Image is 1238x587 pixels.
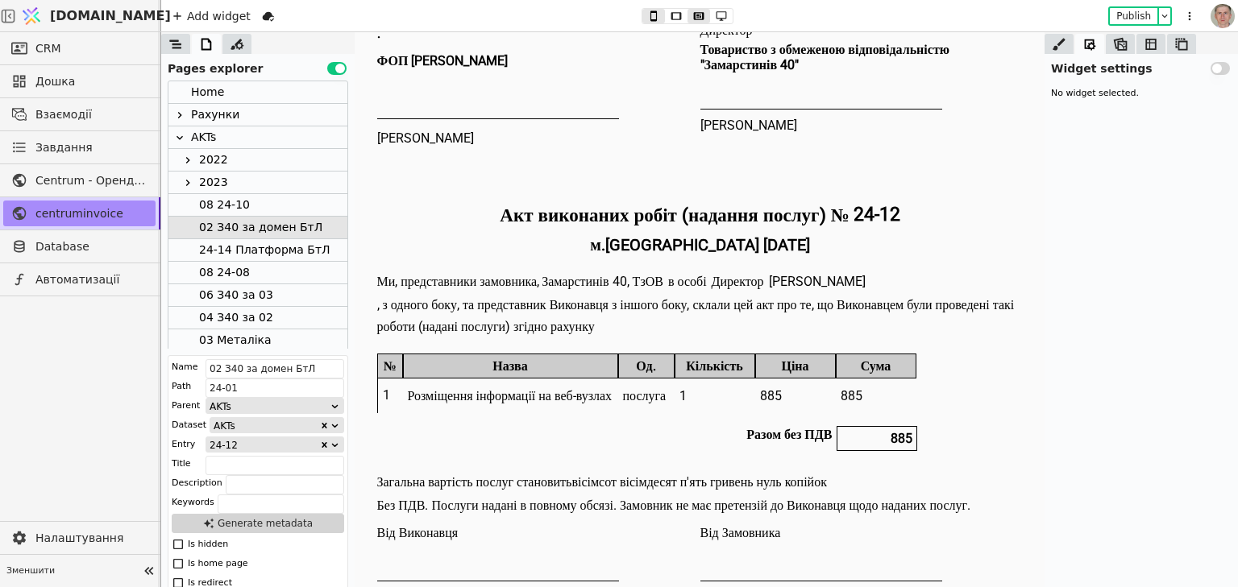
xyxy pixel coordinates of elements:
div: Директор [409,238,466,262]
div: 08 24-08 [168,262,347,284]
div: Is home page [188,556,248,572]
a: Дошка [3,68,156,94]
div: 1 [374,346,455,381]
div: Home [168,81,347,104]
div: Add widget [168,6,255,26]
p: Разом без ПДВ [446,391,531,415]
p: Акт виконаних робіт (надання послуг) № [199,167,548,200]
div: Рахунки [168,104,347,126]
div: [PERSON_NAME] [466,238,567,262]
div: 2023 [199,172,228,193]
button: Generate metadata [172,514,344,533]
div: 885 [455,346,535,381]
span: Centrum - Оренда офісних приміщень [35,172,147,189]
div: 24-14 Платформа БтЛ [168,239,347,262]
div: Name [172,359,197,375]
div: № [77,321,102,346]
div: Description [172,475,222,491]
div: послуга [318,346,374,381]
div: , з одного боку, та представник Виконавця з іншого боку, склали цей акт про те, що Виконавцем бул... [77,262,723,305]
div: Товариство з обмеженою відповідальністю "Замарстинів 40" [400,10,723,40]
div: Сума [535,321,616,346]
div: Назва [102,321,318,346]
a: Взаємодії [3,101,156,127]
p: Без ПДВ. Послуги надані в повному обсязі. Замовник не має претензій до Виконавця щодо наданих пос... [77,462,723,486]
a: Налаштування [3,525,156,551]
span: CRM [35,40,61,57]
div: в особі [365,238,409,262]
div: 03 Металіка [168,329,347,352]
span: Зменшити [6,564,138,578]
div: Од. [318,321,374,346]
div: Widget settings [1045,54,1238,77]
div: 02 З40 за домен БтЛ [199,217,322,238]
div: 2022 [168,149,347,172]
div: Рахунки [191,104,239,126]
div: 24-12 [553,167,600,200]
div: 08 24-10 [199,194,250,216]
div: Замарстинів 40, ТзОВ [239,238,365,262]
a: Database [3,234,156,259]
div: 24-14 Платформа БтЛ [199,239,330,261]
a: Завдання [3,134,156,160]
div: AKTs [214,418,319,434]
span: Взаємодії [35,106,147,123]
div: Entry [172,436,195,453]
div: Розміщення інформації на веб-вузлах [102,346,318,381]
p: Ми, представники замовника, [77,238,239,262]
div: 24-12 [210,437,319,452]
div: 2022 [199,149,228,171]
div: AKTs [168,126,347,149]
div: 08 24-08 [199,262,250,283]
a: centruminvoice [3,200,156,226]
span: Налаштування [35,530,147,547]
p: [PERSON_NAME] [77,95,400,118]
div: Dataset [172,417,206,433]
div: 04 З40 за 02 [168,307,347,329]
div: 2023 [168,172,347,194]
button: Publish [1110,8,1157,24]
a: Автоматизації [3,267,156,292]
div: AKTs [191,126,216,148]
div: Кількість [374,321,455,346]
div: 02 З40 за домен БтЛ [168,217,347,239]
div: [DATE] [463,203,509,222]
div: 885 [535,346,616,381]
div: Parent [172,398,200,414]
div: м.[GEOGRAPHIC_DATA] [289,203,459,222]
div: вісімсот вісімдесят п'ять гривень нуль копійок [271,439,526,462]
div: Ціна [455,321,535,346]
div: Keywords [172,494,214,511]
p: Від Виконавця [77,490,396,513]
div: Pages explorer [161,54,355,77]
img: 1560949290925-CROPPED-IMG_0201-2-.jpg [1211,4,1235,28]
div: [PERSON_NAME] [400,85,723,101]
div: Path [172,378,191,395]
span: Database [35,238,147,255]
span: Автоматизації [35,271,147,288]
div: Home [191,81,224,103]
div: 06 З40 за 03 [199,284,273,306]
a: [DOMAIN_NAME] [16,1,161,31]
div: 885 [536,394,617,419]
p: 1 [82,352,89,375]
p: Загальна вартість послуг становить [77,439,272,462]
div: Title [172,456,191,472]
span: Завдання [35,139,93,156]
img: Logo [19,1,44,31]
div: No widget selected. [1045,81,1238,107]
span: [DOMAIN_NAME] [50,6,171,26]
div: 06 З40 за 03 [168,284,347,307]
div: 04 З40 за 02 [199,307,273,329]
span: centruminvoice [35,205,147,222]
div: Is hidden [188,536,228,552]
div: 08 24-10 [168,194,347,217]
div: AKTs [210,399,330,413]
a: Centrum - Оренда офісних приміщень [3,167,156,193]
p: Від Замовника [400,490,719,513]
div: 03 Металіка [199,329,272,351]
a: CRM [3,35,156,61]
p: ФОП [PERSON_NAME] [77,18,400,41]
span: Дошка [35,73,147,90]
